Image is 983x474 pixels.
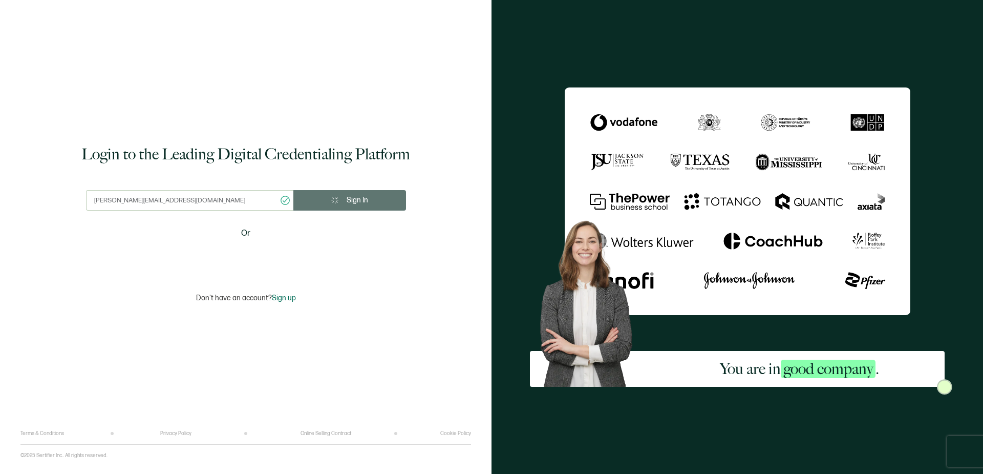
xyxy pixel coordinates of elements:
[937,379,952,395] img: Sertifier Login
[182,246,310,269] iframe: Sign in with Google Button
[280,195,291,206] ion-icon: checkmark circle outline
[301,430,351,437] a: Online Selling Contract
[272,294,296,302] span: Sign up
[530,212,654,387] img: Sertifier Login - You are in <span class="strong-h">good company</span>. Hero
[196,294,296,302] p: Don't have an account?
[440,430,471,437] a: Cookie Policy
[160,430,191,437] a: Privacy Policy
[720,359,879,379] h2: You are in .
[86,190,293,211] input: Enter your work email address
[20,452,108,459] p: ©2025 Sertifier Inc.. All rights reserved.
[20,430,64,437] a: Terms & Conditions
[81,144,410,164] h1: Login to the Leading Digital Credentialing Platform
[565,87,910,315] img: Sertifier Login - You are in <span class="strong-h">good company</span>.
[241,227,250,240] span: Or
[781,360,875,378] span: good company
